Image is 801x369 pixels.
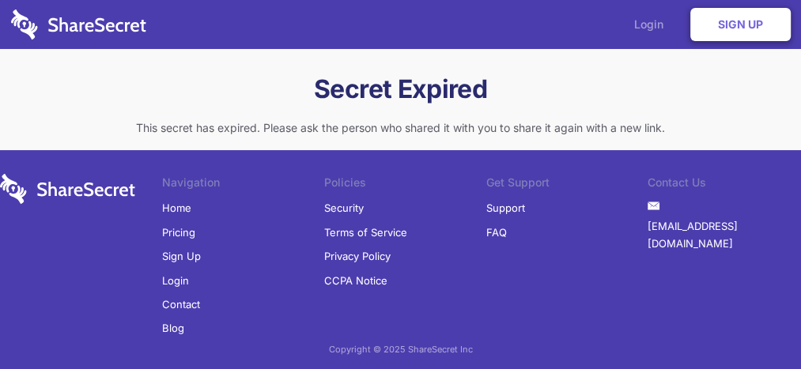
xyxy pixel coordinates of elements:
li: Navigation [162,174,324,196]
li: Get Support [486,174,648,196]
a: Privacy Policy [324,244,391,268]
a: Contact [162,292,200,316]
a: Sign Up [690,8,791,41]
p: This secret has expired. Please ask the person who shared it with you to share it again with a ne... [97,119,705,137]
a: Support [486,196,524,220]
a: Pricing [162,220,195,244]
a: CCPA Notice [324,269,387,292]
li: Policies [324,174,486,196]
a: Terms of Service [324,220,407,244]
a: Sign Up [162,244,201,268]
a: FAQ [486,220,506,244]
h1: Secret Expired [97,73,705,106]
a: Security [324,196,364,220]
a: Blog [162,316,184,340]
iframe: Drift Widget Chat Controller [722,290,782,350]
a: Home [162,196,191,220]
img: logo-wordmark-white-trans-d4663122ce5f474addd5e946df7df03e33cb6a1c49d2221995e7729f52c070b2.svg [11,9,146,40]
a: Login [162,269,189,292]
